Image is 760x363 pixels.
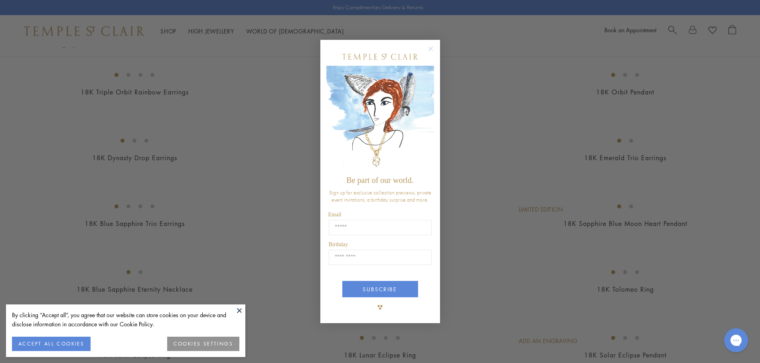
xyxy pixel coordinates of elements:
[12,337,91,351] button: ACCEPT ALL COOKIES
[326,66,434,172] img: c4a9eb12-d91a-4d4a-8ee0-386386f4f338.jpeg
[167,337,239,351] button: COOKIES SETTINGS
[430,48,440,58] button: Close dialog
[346,176,413,184] span: Be part of our world.
[342,54,418,60] img: Temple St. Clair
[329,220,432,235] input: Email
[329,241,348,247] span: Birthday
[342,281,418,297] button: SUBSCRIBE
[720,326,752,355] iframe: Gorgias live chat messenger
[372,299,388,315] img: TSC
[12,310,239,329] div: By clicking “Accept all”, you agree that our website can store cookies on your device and disclos...
[329,189,431,203] span: Sign up for exclusive collection previews, private event invitations, a birthday surprise and more.
[328,212,342,218] span: Email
